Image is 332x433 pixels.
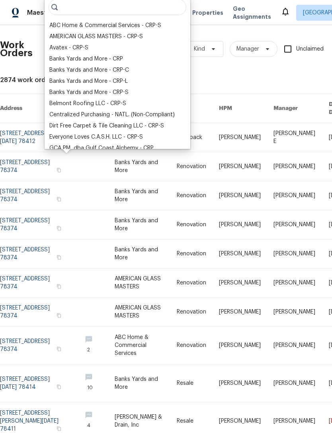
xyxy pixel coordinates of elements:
[108,327,170,364] td: ABC Home & Commercial Services
[236,45,259,53] span: Manager
[170,181,213,210] td: Renovation
[296,45,324,53] span: Unclaimed
[55,345,62,353] button: Copy Address
[108,268,170,298] td: AMERICAN GLASS MASTERS
[213,327,267,364] td: [PERSON_NAME]
[170,123,213,152] td: Feedback
[267,123,322,152] td: [PERSON_NAME] E
[170,268,213,298] td: Renovation
[267,181,322,210] td: [PERSON_NAME]
[267,210,322,239] td: [PERSON_NAME]
[170,327,213,364] td: Renovation
[49,33,143,41] div: AMERICAN GLASS MASTERS - CRP-S
[267,94,322,123] th: Manager
[55,167,62,174] button: Copy Address
[213,210,267,239] td: [PERSON_NAME]
[49,55,123,63] div: Banks Yards and More - CRP
[108,239,170,268] td: Banks Yards and More
[55,254,62,261] button: Copy Address
[108,210,170,239] td: Banks Yards and More
[49,100,126,108] div: Belmont Roofing LLC - CRP-S
[267,239,322,268] td: [PERSON_NAME]
[170,210,213,239] td: Renovation
[27,9,53,17] span: Maestro
[233,5,271,21] span: Geo Assignments
[213,298,267,327] td: [PERSON_NAME]
[108,152,170,181] td: Banks Yards and More
[108,364,170,402] td: Banks Yards and More
[213,123,267,152] td: [PERSON_NAME]
[267,327,322,364] td: [PERSON_NAME]
[267,152,322,181] td: [PERSON_NAME]
[49,88,129,96] div: Banks Yards and More - CRP-S
[192,9,223,17] span: Properties
[170,152,213,181] td: Renovation
[55,425,62,432] button: Copy Address
[49,77,128,85] div: Banks Yards and More - CRP-L
[49,66,129,74] div: Banks Yards and More - CRP-C
[108,298,170,327] td: AMERICAN GLASS MASTERS
[267,268,322,298] td: [PERSON_NAME]
[213,268,267,298] td: [PERSON_NAME]
[49,122,164,130] div: Dirt Free Carpet & Tile Cleaning LLC - CRP-S
[213,364,267,402] td: [PERSON_NAME]
[108,181,170,210] td: Banks Yards and More
[55,225,62,232] button: Copy Address
[213,94,267,123] th: HPM
[55,312,62,319] button: Copy Address
[49,111,175,119] div: Centralized Purchasing - NATL. (Non-Compliant)
[213,152,267,181] td: [PERSON_NAME]
[267,298,322,327] td: [PERSON_NAME]
[55,196,62,203] button: Copy Address
[49,22,161,29] div: ABC Home & Commercial Services - CRP-S
[170,239,213,268] td: Renovation
[49,144,154,152] div: GCA PM, dba Gulf Coast Alchemy - CRP
[213,239,267,268] td: [PERSON_NAME]
[170,298,213,327] td: Renovation
[267,364,322,402] td: [PERSON_NAME]
[55,283,62,290] button: Copy Address
[170,364,213,402] td: Resale
[170,94,213,123] th: Kind
[49,133,143,141] div: Everyone Loves C.A.S.H. LLC - CRP-S
[55,383,62,390] button: Copy Address
[49,44,88,52] div: Avatex - CRP-S
[194,45,205,53] span: Kind
[213,181,267,210] td: [PERSON_NAME]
